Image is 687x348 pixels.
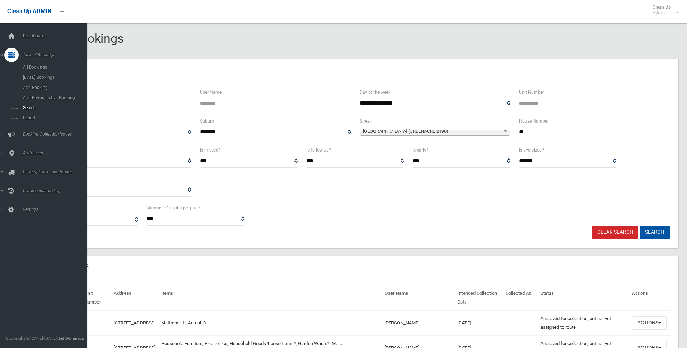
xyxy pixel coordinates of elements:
[21,105,86,110] span: Search
[200,146,221,154] label: Is missed?
[58,336,84,341] strong: Jet Dynamics
[21,169,92,174] span: Drivers, Trucks and Routes
[21,52,92,57] span: Tasks / Bookings
[114,320,155,326] a: [STREET_ADDRESS]
[21,75,86,80] span: [DATE] Bookings
[158,310,382,336] td: Mattress: 1 - Actual: 0
[21,188,92,193] span: Communication Log
[111,285,158,310] th: Address
[360,117,371,125] label: Street
[81,285,111,310] th: Unit Number
[158,285,382,310] th: Items
[454,310,503,336] td: [DATE]
[592,226,638,239] a: Clear Search
[537,310,629,336] td: Approved for collection, but not yet assigned to route
[382,285,454,310] th: User Name
[21,115,86,120] span: Report
[21,207,92,212] span: Settings
[21,132,92,137] span: Booking Collection Issues
[640,226,670,239] button: Search
[200,88,222,96] label: User Name
[306,146,331,154] label: Is follow up?
[629,285,670,310] th: Actions
[363,127,500,136] span: [GEOGRAPHIC_DATA] (GREENACRE 2190)
[653,10,671,15] small: Admin
[537,285,629,310] th: Status
[147,204,200,212] label: Number of results per page
[21,85,86,90] span: Add Booking
[21,33,92,38] span: Dashboard
[382,310,454,336] td: [PERSON_NAME]
[21,150,92,156] span: Addresses
[200,117,214,125] label: Suburb
[649,4,678,15] span: Clean Up
[632,316,667,330] button: Actions
[503,285,537,310] th: Collected At
[21,65,86,70] span: All Bookings
[519,117,549,125] label: House Number
[21,95,86,100] span: Add Retrospective Booking
[454,285,503,310] th: Intended Collection Date
[7,8,51,15] span: Clean Up ADMIN
[6,336,57,341] span: Copyright © [DATE]-[DATE]
[519,88,544,96] label: Unit Number
[360,88,390,96] label: Day of the week
[412,146,428,154] label: Is early?
[519,146,544,154] label: Is oversized?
